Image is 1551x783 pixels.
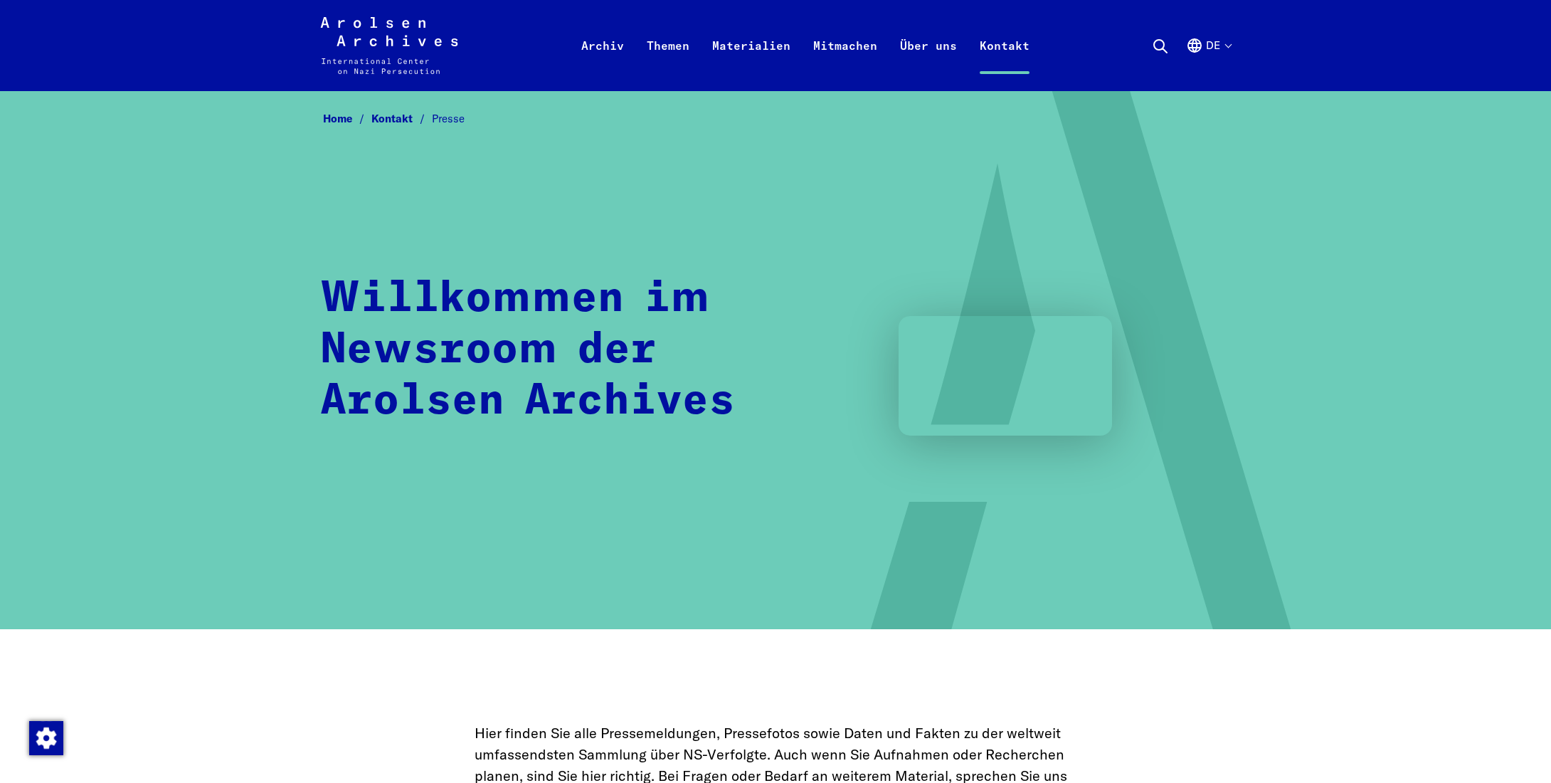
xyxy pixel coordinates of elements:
[432,112,465,125] span: Presse
[889,34,968,91] a: Über uns
[570,17,1041,74] nav: Primär
[635,34,701,91] a: Themen
[802,34,889,91] a: Mitmachen
[29,721,63,755] img: Zustimmung ändern
[320,108,1231,130] nav: Breadcrumb
[320,273,751,427] h1: Willkommen im Newsroom der Arolsen Archives
[371,112,432,125] a: Kontakt
[701,34,802,91] a: Materialien
[1186,37,1231,88] button: Deutsch, Sprachauswahl
[570,34,635,91] a: Archiv
[323,112,371,125] a: Home
[968,34,1041,91] a: Kontakt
